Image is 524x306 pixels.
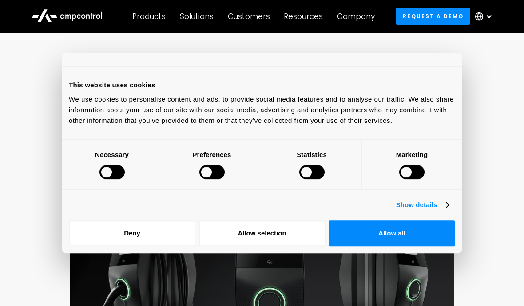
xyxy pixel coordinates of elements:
[337,12,375,21] div: Company
[228,12,270,21] div: Customers
[396,151,428,158] strong: Marketing
[180,12,214,21] div: Solutions
[329,220,455,246] button: Allow all
[69,80,455,90] div: This website uses cookies
[284,12,323,21] div: Resources
[199,220,326,246] button: Allow selection
[95,151,129,158] strong: Necessary
[193,151,231,158] strong: Preferences
[132,12,166,21] div: Products
[396,8,470,24] a: Request a demo
[396,200,449,210] a: Show details
[69,94,455,126] div: We use cookies to personalise content and ads, to provide social media features and to analyse ou...
[69,220,195,246] button: Deny
[297,151,327,158] strong: Statistics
